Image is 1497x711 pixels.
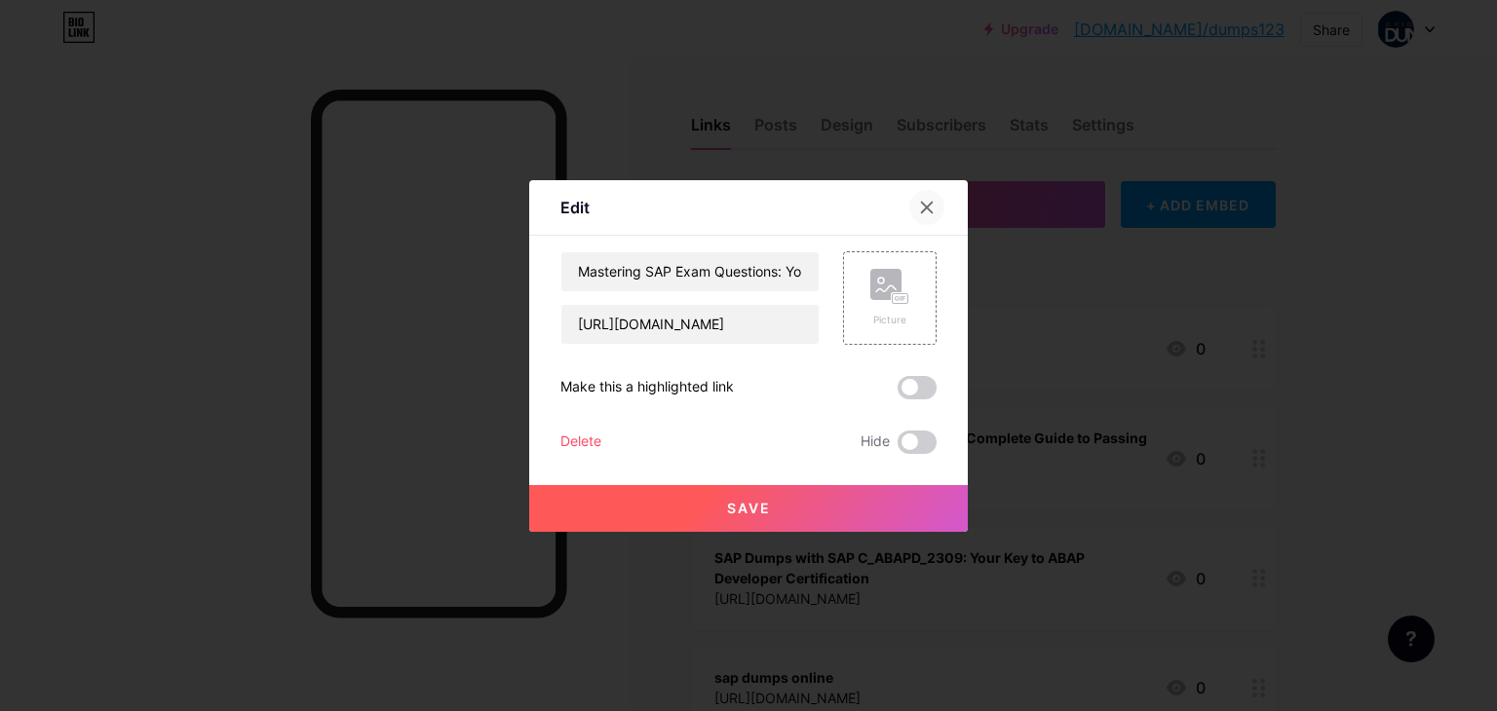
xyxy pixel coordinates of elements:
span: Hide [861,430,890,454]
div: Edit [560,196,590,219]
span: Save [727,500,771,516]
div: Picture [870,313,909,327]
input: Title [561,252,819,291]
div: Delete [560,430,601,454]
input: URL [561,305,819,344]
button: Save [529,485,968,532]
div: Make this a highlighted link [560,376,734,399]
